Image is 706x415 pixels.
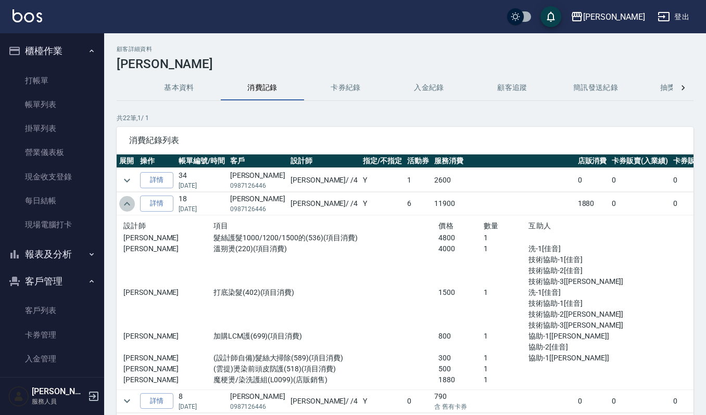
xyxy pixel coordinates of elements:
[176,390,228,412] td: 8
[123,374,213,385] p: [PERSON_NAME]
[438,353,483,364] p: 300
[484,287,528,298] p: 1
[484,331,528,342] p: 1
[405,169,432,192] td: 1
[119,393,135,409] button: expand row
[213,243,438,254] p: 溫朔燙(220)(項目消費)
[4,116,100,140] a: 掛單列表
[288,390,360,412] td: [PERSON_NAME] / /4
[140,393,173,409] a: 詳情
[575,390,610,412] td: 0
[528,287,663,298] p: 洗-1[佳音]
[528,222,551,230] span: 互助人
[123,364,213,374] p: [PERSON_NAME]
[4,93,100,116] a: 帳單列表
[484,243,528,254] p: 1
[228,192,288,215] td: [PERSON_NAME]
[213,353,438,364] p: (設計師自備)髮絲大掃除(589)(項目消費)
[119,173,135,188] button: expand row
[288,169,360,192] td: [PERSON_NAME] / /4
[405,390,432,412] td: 0
[12,9,42,22] img: Logo
[213,287,438,298] p: 打底染髮(402)(項目消費)
[653,7,694,27] button: 登出
[32,397,85,406] p: 服務人員
[528,353,663,364] p: 協助-1[[PERSON_NAME]]
[438,287,483,298] p: 1500
[575,169,610,192] td: 0
[434,402,573,411] p: 含 舊有卡券
[176,154,228,168] th: 帳單編號/時間
[4,323,100,347] a: 卡券管理
[288,154,360,168] th: 設計師
[4,241,100,268] button: 報表及分析
[213,331,438,342] p: 加購LCM護(699)(項目消費)
[137,154,176,168] th: 操作
[575,154,610,168] th: 店販消費
[176,169,228,192] td: 34
[4,189,100,213] a: 每日結帳
[471,75,554,100] button: 顧客追蹤
[117,46,694,53] h2: 顧客詳細資料
[575,192,610,215] td: 1880
[4,213,100,237] a: 現場電腦打卡
[438,364,483,374] p: 500
[528,342,663,353] p: 協助-2[佳音]
[4,69,100,93] a: 打帳單
[4,299,100,322] a: 客戶列表
[432,390,575,412] td: 790
[566,6,649,28] button: [PERSON_NAME]
[4,347,100,371] a: 入金管理
[123,222,146,230] span: 設計師
[438,243,483,254] p: 4000
[540,6,561,27] button: save
[609,154,671,168] th: 卡券販賣(入業績)
[179,402,225,411] p: [DATE]
[609,192,671,215] td: 0
[528,309,663,320] p: 技術協助-2[[PERSON_NAME]]
[221,75,304,100] button: 消費記錄
[213,222,229,230] span: 項目
[438,374,483,385] p: 1880
[230,204,285,214] p: 0987126446
[554,75,637,100] button: 簡訊發送紀錄
[230,402,285,411] p: 0987126446
[484,364,528,374] p: 1
[432,192,575,215] td: 11900
[230,181,285,190] p: 0987126446
[140,172,173,188] a: 詳情
[119,196,135,212] button: expand row
[528,254,663,265] p: 技術協助-1[佳音]
[179,204,225,214] p: [DATE]
[528,243,663,254] p: 洗-1[佳音]
[137,75,221,100] button: 基本資料
[213,364,438,374] p: (雲提)燙染前頭皮防護(518)(項目消費)
[4,140,100,164] a: 營業儀表板
[528,298,663,309] p: 技術協助-1[佳音]
[528,331,663,342] p: 協助-1[[PERSON_NAME]]
[8,386,29,407] img: Person
[117,57,694,71] h3: [PERSON_NAME]
[288,192,360,215] td: [PERSON_NAME] / /4
[228,390,288,412] td: [PERSON_NAME]
[123,353,213,364] p: [PERSON_NAME]
[360,192,405,215] td: Y
[123,287,213,298] p: [PERSON_NAME]
[140,196,173,212] a: 詳情
[117,113,694,123] p: 共 22 筆, 1 / 1
[32,386,85,397] h5: [PERSON_NAME]
[123,232,213,243] p: [PERSON_NAME]
[179,181,225,190] p: [DATE]
[123,331,213,342] p: [PERSON_NAME]
[387,75,471,100] button: 入金紀錄
[4,165,100,189] a: 現金收支登錄
[304,75,387,100] button: 卡券紀錄
[484,222,499,230] span: 數量
[117,154,137,168] th: 展開
[129,135,681,146] span: 消費紀錄列表
[405,154,432,168] th: 活動券
[4,268,100,295] button: 客戶管理
[360,169,405,192] td: Y
[123,243,213,254] p: [PERSON_NAME]
[438,232,483,243] p: 4800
